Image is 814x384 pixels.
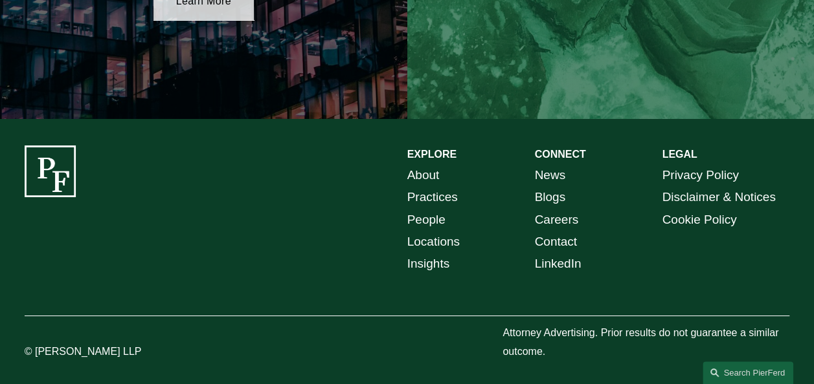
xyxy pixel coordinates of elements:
a: Practices [407,186,458,208]
a: Locations [407,231,460,253]
a: News [534,164,565,186]
a: About [407,164,440,186]
a: Search this site [703,361,793,384]
a: Careers [534,209,578,231]
a: Cookie Policy [662,209,736,231]
strong: EXPLORE [407,149,457,160]
a: People [407,209,446,231]
p: © [PERSON_NAME] LLP [25,343,184,361]
a: LinkedIn [534,253,581,275]
a: Blogs [534,186,565,208]
a: Insights [407,253,449,275]
strong: LEGAL [662,149,697,160]
strong: CONNECT [534,149,585,160]
a: Privacy Policy [662,164,738,186]
p: Attorney Advertising. Prior results do not guarantee a similar outcome. [503,324,789,361]
a: Contact [534,231,576,253]
a: Disclaimer & Notices [662,186,775,208]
